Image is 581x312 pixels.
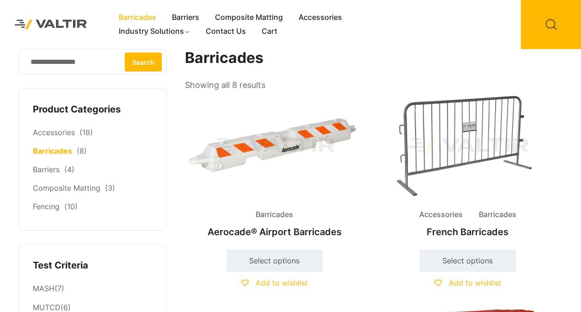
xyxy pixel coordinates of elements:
a: Accessories [33,128,75,137]
a: Accessories BarricadesFrench Barricades [378,93,557,242]
a: Fencing [33,202,60,211]
a: MUTCD [33,303,61,312]
button: Search [125,52,162,71]
h4: Product Categories [33,103,152,117]
a: Barriers [164,11,207,25]
a: Select options for “Aerocade® Airport Barricades” [226,250,323,272]
a: Add to wishlist [434,278,501,287]
a: Cart [254,25,285,38]
span: Barricades [472,208,523,222]
a: Barricades [111,11,164,25]
a: Accessories [291,11,350,25]
a: BarricadesAerocade® Airport Barricades [185,93,364,242]
img: Valtir Rentals [7,12,95,37]
h2: Aerocade® Airport Barricades [185,222,364,242]
h1: Barricades [185,49,558,67]
a: Barriers [33,165,60,174]
a: Composite Matting [33,183,100,193]
p: Showing all 8 results [185,77,265,93]
h4: Test Criteria [33,259,152,273]
a: Barricades [33,146,72,156]
span: Barricades [249,208,300,222]
h2: French Barricades [378,222,557,242]
a: Add to wishlist [241,278,308,287]
a: Select options for “French Barricades” [420,250,516,272]
span: (4) [64,165,74,174]
span: Accessories [412,208,470,222]
a: Industry Solutions [111,25,198,38]
a: Composite Matting [207,11,291,25]
span: (3) [105,183,115,193]
span: (10) [64,202,78,211]
a: MASH [33,284,55,293]
span: (8) [77,146,87,156]
span: Add to wishlist [256,278,308,287]
li: (7) [33,279,152,298]
span: Add to wishlist [449,278,501,287]
span: (18) [80,128,93,137]
a: Contact Us [198,25,254,38]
